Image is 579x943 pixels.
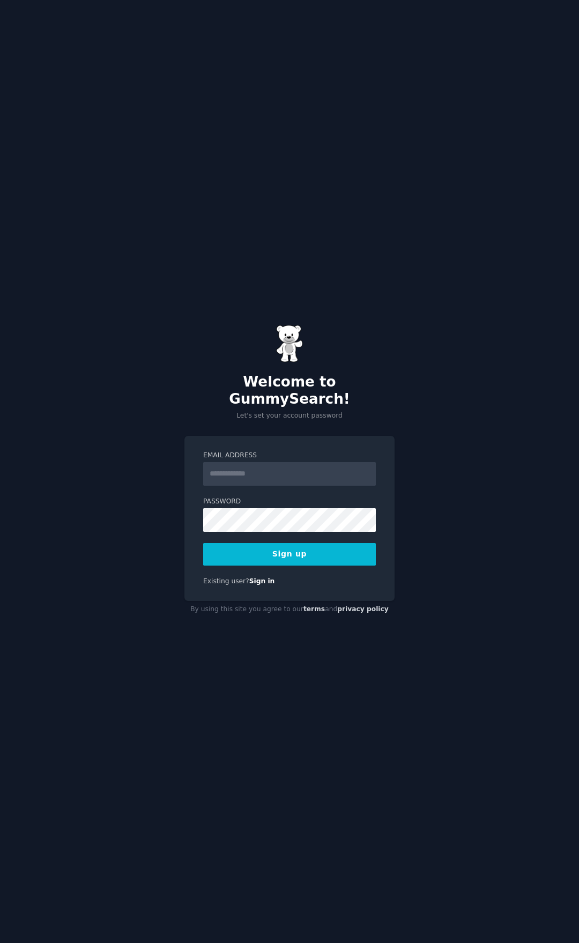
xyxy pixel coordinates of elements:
label: Email Address [203,451,376,461]
h2: Welcome to GummySearch! [184,374,395,407]
div: By using this site you agree to our and [184,601,395,618]
a: privacy policy [337,605,389,613]
a: Sign in [249,577,275,585]
span: Existing user? [203,577,249,585]
a: terms [303,605,325,613]
p: Let's set your account password [184,411,395,421]
label: Password [203,497,376,507]
button: Sign up [203,543,376,566]
img: Gummy Bear [276,325,303,362]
